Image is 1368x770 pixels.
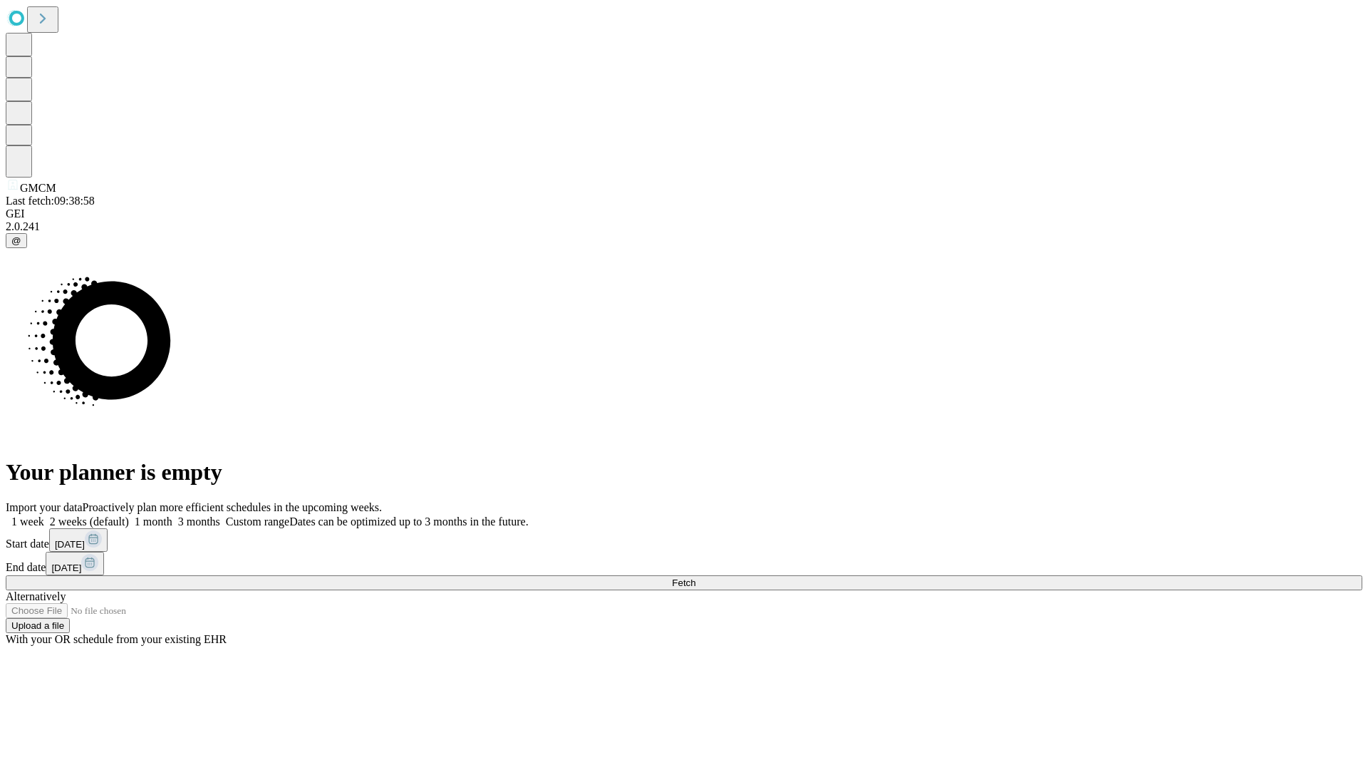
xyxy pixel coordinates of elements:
[6,575,1362,590] button: Fetch
[55,539,85,550] span: [DATE]
[11,515,44,528] span: 1 week
[6,207,1362,220] div: GEI
[672,577,695,588] span: Fetch
[6,501,83,513] span: Import your data
[6,633,227,645] span: With your OR schedule from your existing EHR
[6,590,66,602] span: Alternatively
[11,235,21,246] span: @
[6,233,27,248] button: @
[6,528,1362,552] div: Start date
[6,195,95,207] span: Last fetch: 09:38:58
[178,515,220,528] span: 3 months
[226,515,289,528] span: Custom range
[51,563,81,573] span: [DATE]
[50,515,129,528] span: 2 weeks (default)
[6,459,1362,486] h1: Your planner is empty
[289,515,528,528] span: Dates can be optimized up to 3 months in the future.
[6,220,1362,233] div: 2.0.241
[6,552,1362,575] div: End date
[49,528,108,552] button: [DATE]
[6,618,70,633] button: Upload a file
[135,515,172,528] span: 1 month
[83,501,382,513] span: Proactively plan more efficient schedules in the upcoming weeks.
[20,182,56,194] span: GMCM
[46,552,104,575] button: [DATE]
